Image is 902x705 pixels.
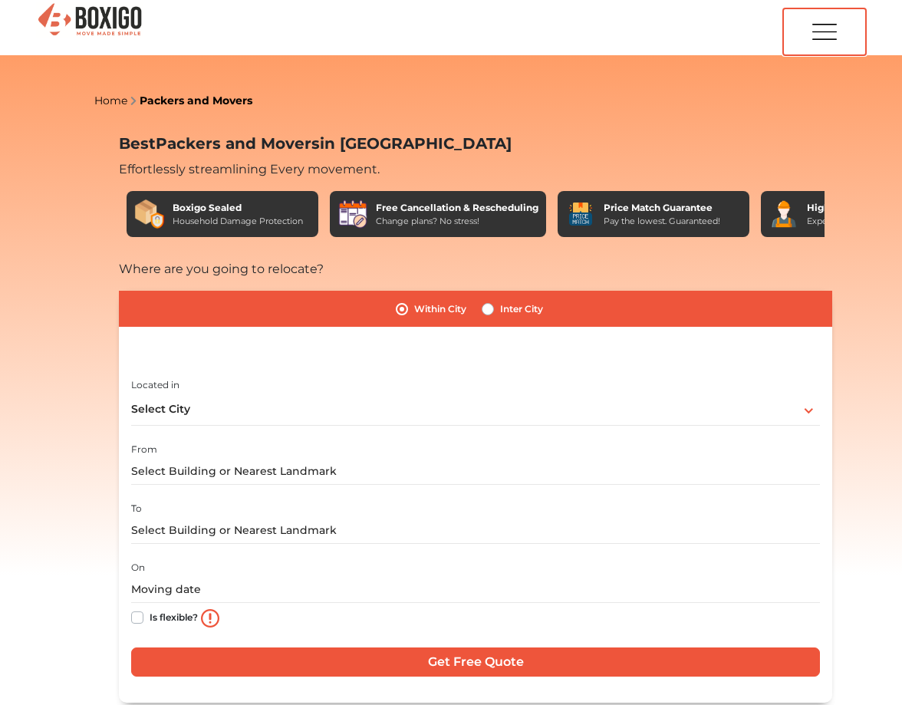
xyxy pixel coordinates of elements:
[131,458,820,485] input: Select Building or Nearest Landmark
[173,215,303,228] div: Household Damage Protection
[604,201,720,215] div: Price Match Guarantee
[809,9,840,54] img: menu
[131,443,157,456] label: From
[131,502,142,516] label: To
[131,517,820,544] input: Select Building or Nearest Landmark
[131,576,820,603] input: Moving date
[604,215,720,228] div: Pay the lowest. Guaranteed!
[769,199,799,229] img: Highly Trained Professionals
[140,94,252,107] a: Packers and Movers
[414,300,466,318] label: Within City
[131,647,820,677] input: Get Free Quote
[565,199,596,229] img: Price Match Guarantee
[36,2,143,39] img: Boxigo
[376,215,538,228] div: Change plans? No stress!
[131,402,190,416] span: Select City
[376,201,538,215] div: Free Cancellation & Rescheduling
[150,608,198,624] label: Is flexible?
[119,134,832,153] h2: Best in [GEOGRAPHIC_DATA]
[119,162,380,176] span: Effortlessly streamlining Every movement.
[173,201,303,215] div: Boxigo Sealed
[337,199,368,229] img: Free Cancellation & Rescheduling
[201,609,219,628] img: info
[94,94,127,107] a: Home
[131,378,179,392] label: Located in
[134,199,165,229] img: Boxigo Sealed
[131,561,145,575] label: On
[119,260,832,278] div: Where are you going to relocate?
[500,300,543,318] label: Inter City
[156,134,320,153] span: Packers and Movers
